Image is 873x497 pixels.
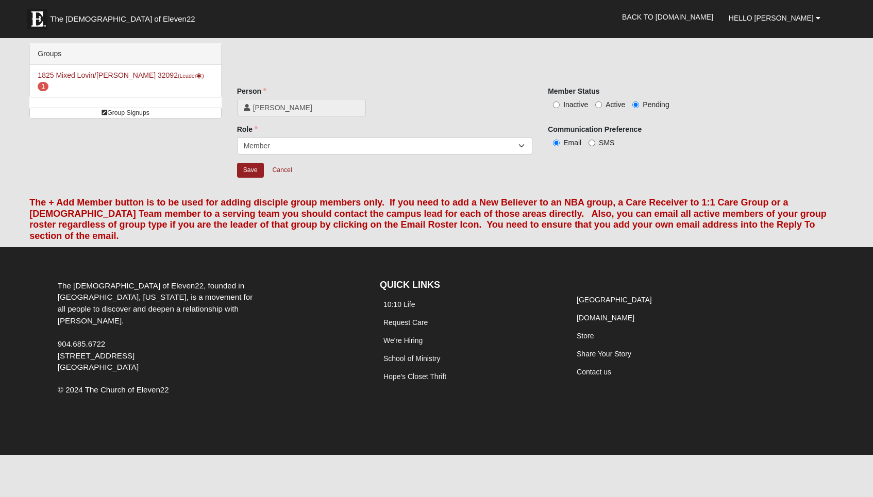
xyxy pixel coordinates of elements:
label: Member Status [548,86,599,96]
span: SMS [599,139,614,147]
input: Email [553,140,560,146]
a: Request Care [383,318,428,327]
a: Group Signups [29,108,221,118]
span: Hello [PERSON_NAME] [729,14,814,22]
a: 1825 Mixed Lovin/[PERSON_NAME] 32092(Leader) 1 [38,71,204,90]
input: Active [595,101,602,108]
img: Eleven22 logo [27,9,47,29]
a: [GEOGRAPHIC_DATA] [577,296,652,304]
a: 10:10 Life [383,300,415,309]
span: Email [563,139,581,147]
input: SMS [589,140,595,146]
label: Communication Preference [548,124,642,134]
small: (Leader ) [178,73,204,79]
input: Alt+s [237,163,264,178]
div: Groups [30,43,221,65]
input: Pending [632,101,639,108]
a: School of Ministry [383,354,440,363]
span: [PERSON_NAME] [253,102,359,113]
a: Contact us [577,368,611,376]
span: Active [606,100,625,109]
a: Share Your Story [577,350,631,358]
span: [GEOGRAPHIC_DATA] [58,363,139,371]
label: Person [237,86,266,96]
a: Hello [PERSON_NAME] [721,5,828,31]
span: © 2024 The Church of Eleven22 [58,385,169,394]
a: Hope's Closet Thrift [383,372,446,381]
a: The [DEMOGRAPHIC_DATA] of Eleven22 [22,4,228,29]
div: The [DEMOGRAPHIC_DATA] of Eleven22, founded in [GEOGRAPHIC_DATA], [US_STATE], is a movement for a... [50,280,265,374]
a: [DOMAIN_NAME] [577,314,634,322]
h4: QUICK LINKS [380,280,558,291]
a: Back to [DOMAIN_NAME] [614,4,721,30]
span: The [DEMOGRAPHIC_DATA] of Eleven22 [50,14,195,24]
span: Inactive [563,100,588,109]
label: Role [237,124,258,134]
input: Inactive [553,101,560,108]
a: Store [577,332,594,340]
a: We're Hiring [383,336,423,345]
span: number of pending members [38,82,48,91]
font: The + Add Member button is to be used for adding disciple group members only. If you need to add ... [29,197,826,241]
a: Cancel [265,162,298,178]
span: Pending [643,100,669,109]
